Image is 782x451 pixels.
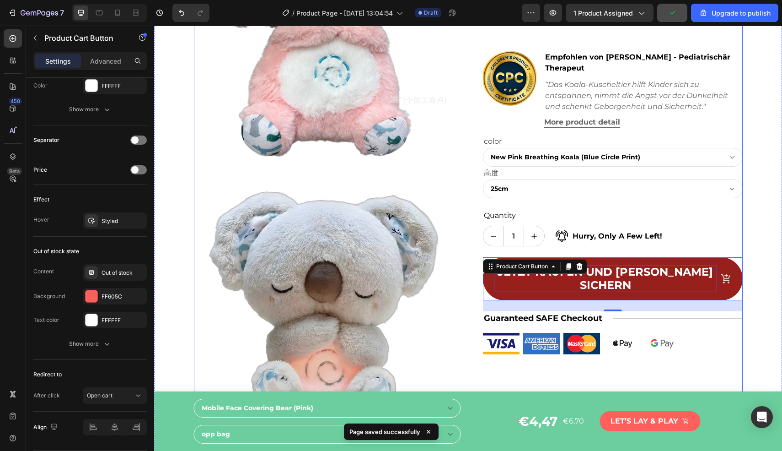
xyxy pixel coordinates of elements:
div: Quantity [329,184,589,196]
div: Effect [33,196,49,204]
div: Let’s lay & play [456,391,524,400]
div: Background [33,292,65,300]
input: quantity [349,201,370,220]
div: Styled [102,217,145,225]
button: JETZT KAUFEN UND RUHE SICHERN [329,232,589,275]
div: 450 [9,98,22,105]
div: Undo/Redo [172,4,209,22]
div: Separator [33,136,59,144]
button: Let’s lay & play [445,386,546,405]
img: Alt Image [369,307,406,329]
div: Upgrade to publish [699,8,771,18]
span: / [292,8,295,18]
button: decrement [329,201,349,220]
p: JETZT KAUFEN UND [PERSON_NAME] SICHERN [340,240,563,266]
p: Advanced [90,56,121,66]
div: Open Intercom Messenger [751,406,773,428]
div: €6,70 [408,389,431,402]
img: Alt Image [409,307,446,329]
legend: 高度 [329,141,345,154]
img: Alt Image [329,25,383,80]
button: Open cart [83,387,147,404]
div: Text color [33,316,59,324]
div: FFFFFF [102,316,145,325]
img: Alt Image [402,205,414,216]
div: Color [33,82,48,90]
p: Hurry, Only A Few Left! [418,205,508,216]
button: Show more [33,336,147,352]
button: Show more [33,101,147,118]
div: Rich Text Editor. Editing area: main [340,240,563,266]
div: Beta [7,168,22,175]
div: Redirect to [33,370,62,379]
img: Alt Image [490,307,526,329]
span: Product Page - [DATE] 13:04:54 [296,8,393,18]
div: Out of stock [102,269,145,277]
div: Content [33,267,54,276]
div: After click [33,391,60,400]
div: Hover [33,216,49,224]
button: increment [370,201,390,220]
p: Settings [45,56,71,66]
div: Out of stock state [33,247,79,255]
button: 7 [4,4,68,22]
div: €4,47 [364,385,404,406]
span: Draft [424,9,438,17]
p: Empfohlen von [PERSON_NAME] - Pediatrischär Therapeut [391,26,588,48]
div: Price [33,166,47,174]
span: 1 product assigned [573,8,633,18]
button: Upgrade to publish [691,4,778,22]
span: Open cart [87,392,112,399]
p: “Das Koala-Kuscheltier hilft Kinder sich zu entspannen, nimmt die Angst vor der Dunkelheit und sc... [391,54,588,87]
p: Product Cart Button [44,33,122,43]
div: Product Cart Button [340,237,396,245]
p: Page saved successfully [349,427,420,436]
div: Show more [69,105,112,114]
button: 1 product assigned [566,4,653,22]
div: FFFFFF [102,82,145,90]
img: Alt Image [329,307,365,329]
iframe: Design area [154,26,782,451]
div: Show more [69,339,112,348]
legend: color [329,109,348,122]
img: Alt Image [450,307,486,329]
div: Align [33,421,59,434]
a: More product detail [390,91,466,102]
div: FF605C [102,293,145,301]
p: 7 [60,7,64,18]
img: Image [40,156,300,416]
p: Guaranteed SAFE Checkout [330,287,458,299]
